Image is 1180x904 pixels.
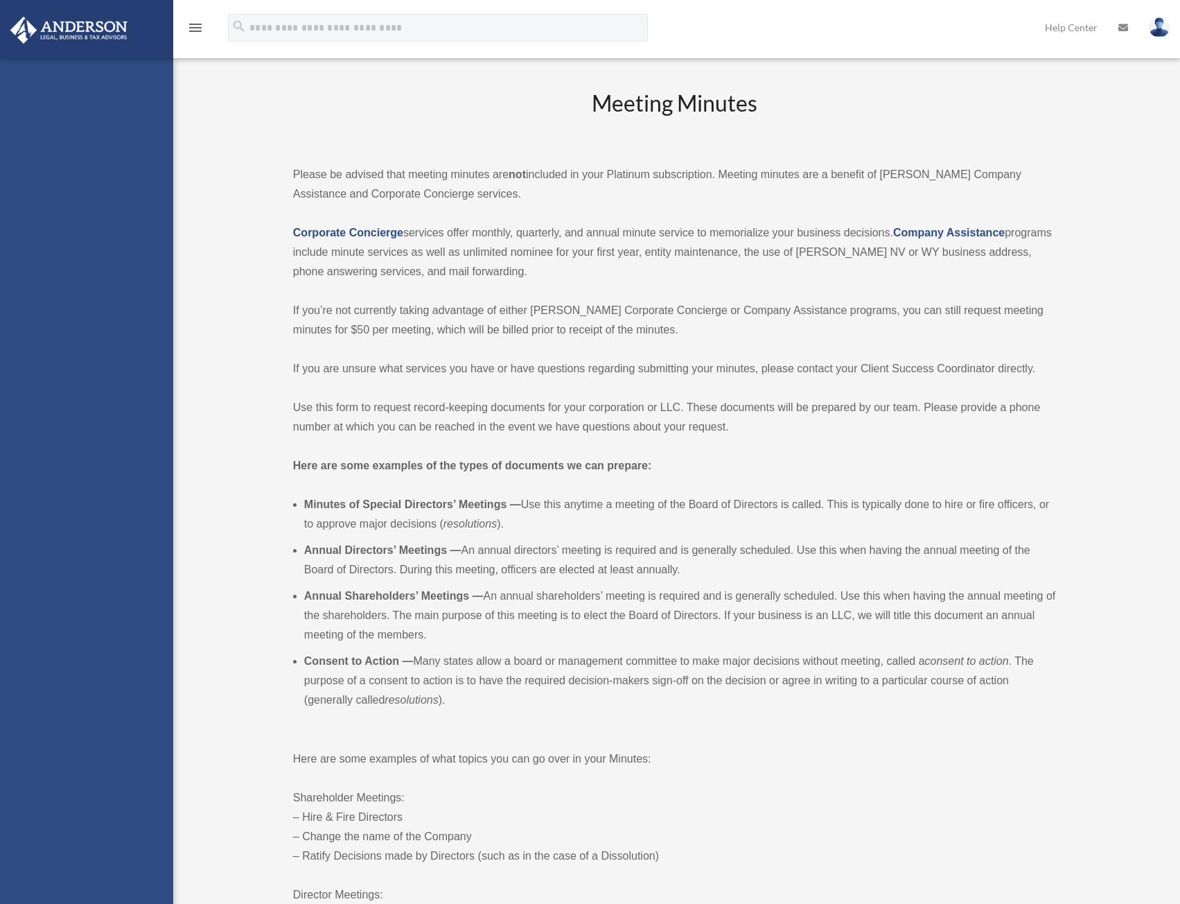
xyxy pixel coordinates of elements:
em: action [979,655,1009,667]
p: Use this form to request record-keeping documents for your corporation or LLC. These documents wi... [293,398,1057,437]
li: Many states allow a board or management committee to make major decisions without meeting, called... [304,652,1057,710]
a: Company Assistance [893,227,1005,238]
h2: Meeting Minutes [293,88,1057,146]
strong: not [509,168,526,180]
li: An annual shareholders’ meeting is required and is generally scheduled. Use this when having the ... [304,586,1057,645]
img: Anderson Advisors Platinum Portal [6,17,132,44]
p: If you are unsure what services you have or have questions regarding submitting your minutes, ple... [293,359,1057,379]
b: Annual Shareholders’ Meetings — [304,590,484,602]
img: User Pic [1149,17,1170,37]
em: consent to [925,655,976,667]
a: Corporate Concierge [293,227,403,238]
p: Shareholder Meetings: – Hire & Fire Directors – Change the name of the Company – Ratify Decisions... [293,788,1057,866]
i: menu [187,19,204,36]
b: Annual Directors’ Meetings — [304,544,461,556]
strong: Here are some examples of the types of documents we can prepare: [293,460,652,471]
b: Consent to Action — [304,655,414,667]
p: Please be advised that meeting minutes are included in your Platinum subscription. Meeting minute... [293,165,1057,204]
em: resolutions [443,518,497,530]
li: An annual directors’ meeting is required and is generally scheduled. Use this when having the ann... [304,541,1057,580]
p: Here are some examples of what topics you can go over in your Minutes: [293,749,1057,769]
p: services offer monthly, quarterly, and annual minute service to memorialize your business decisio... [293,223,1057,281]
i: search [231,19,247,34]
a: menu [187,24,204,36]
li: Use this anytime a meeting of the Board of Directors is called. This is typically done to hire or... [304,495,1057,534]
em: resolutions [385,694,438,706]
b: Minutes of Special Directors’ Meetings — [304,498,521,510]
p: If you’re not currently taking advantage of either [PERSON_NAME] Corporate Concierge or Company A... [293,301,1057,340]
